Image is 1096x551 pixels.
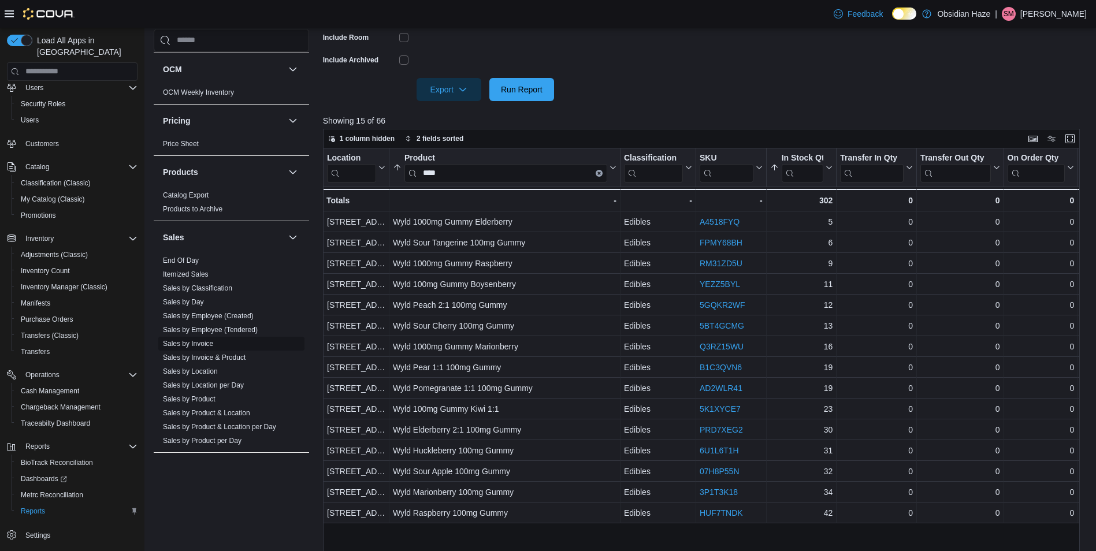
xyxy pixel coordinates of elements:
a: 6U1L6T1H [700,446,739,455]
button: Traceabilty Dashboard [12,415,142,431]
label: Include Archived [323,55,378,65]
button: Reports [12,503,142,519]
button: Classification (Classic) [12,175,142,191]
a: A4518FYQ [700,217,740,226]
a: Sales by Invoice & Product [163,353,246,362]
div: 13 [770,319,833,333]
span: Users [21,81,138,95]
div: 0 [840,340,913,353]
span: Inventory Count [21,266,70,275]
a: YEZZ5BYL [700,280,740,289]
span: Catalog Export [163,191,209,200]
div: Wyld Pomegranate 1:1 100mg Gummy [393,381,616,395]
button: Pricing [286,114,300,128]
span: 2 fields sorted [417,134,463,143]
a: Products to Archive [163,205,222,213]
button: Metrc Reconciliation [12,487,142,503]
button: Chargeback Management [12,399,142,415]
span: Traceabilty Dashboard [16,416,138,430]
button: ProductClear input [393,152,616,182]
div: [STREET_ADDRESS] [327,236,385,250]
div: 0 [1007,193,1074,207]
div: [STREET_ADDRESS] [327,298,385,312]
div: 0 [1007,402,1074,416]
span: Reports [21,507,45,516]
button: Pricing [163,115,284,126]
div: - [700,193,763,207]
div: 0 [920,360,1000,374]
a: End Of Day [163,256,199,265]
div: Wyld 100mg Gummy Kiwi 1:1 [393,402,616,416]
a: Sales by Employee (Tendered) [163,326,258,334]
span: Sales by Product [163,394,216,404]
span: Purchase Orders [16,312,138,326]
a: PRD7XEG2 [700,425,743,434]
button: Inventory Manager (Classic) [12,279,142,295]
button: Taxes [286,462,300,476]
div: 0 [840,193,913,207]
div: [STREET_ADDRESS] [327,215,385,229]
img: Cova [23,8,75,20]
button: Inventory Count [12,263,142,279]
a: Adjustments (Classic) [16,248,92,262]
div: 16 [770,340,833,353]
div: [STREET_ADDRESS] [327,340,385,353]
h3: Pricing [163,115,190,126]
span: Users [16,113,138,127]
a: Sales by Employee (Created) [163,312,254,320]
div: [STREET_ADDRESS] [327,381,385,395]
div: 0 [840,298,913,312]
span: BioTrack Reconciliation [16,456,138,470]
span: My Catalog (Classic) [21,195,85,204]
div: Totals [326,193,385,207]
button: Products [286,165,300,179]
div: 0 [920,193,1000,207]
div: 0 [1007,277,1074,291]
div: Wyld 1000mg Gummy Elderberry [393,215,616,229]
button: Reports [21,440,54,453]
div: Product [404,152,607,182]
div: - [393,193,616,207]
div: Product [404,152,607,163]
button: Location [327,152,385,182]
span: Transfers [21,347,50,356]
a: Transfers [16,345,54,359]
div: Transfer In Qty [840,152,904,182]
div: 0 [920,298,1000,312]
span: Transfers [16,345,138,359]
div: Transfer In Qty [840,152,904,163]
div: Classification [624,152,683,163]
div: Soledad Muro [1002,7,1016,21]
a: Customers [21,137,64,151]
div: 0 [1007,256,1074,270]
div: 0 [920,381,1000,395]
div: Edibles [624,277,692,291]
a: Purchase Orders [16,312,78,326]
span: Customers [25,139,59,148]
div: Edibles [624,215,692,229]
span: Adjustments (Classic) [21,250,88,259]
a: Dashboards [12,471,142,487]
div: 0 [920,215,1000,229]
a: Sales by Day [163,298,204,306]
a: Sales by Classification [163,284,232,292]
div: 12 [770,298,833,312]
div: Transfer Out Qty [920,152,990,182]
button: Catalog [2,159,142,175]
a: Q3RZ15WU [700,342,744,351]
button: Export [417,78,481,101]
span: Adjustments (Classic) [16,248,138,262]
div: 302 [770,193,833,207]
button: 2 fields sorted [400,132,468,146]
div: Location [327,152,376,163]
a: 07H8P55N [700,467,740,476]
div: 0 [1007,215,1074,229]
button: Settings [2,526,142,543]
a: RM31ZD5U [700,259,742,268]
div: SKU URL [700,152,753,182]
div: 0 [1007,360,1074,374]
a: Chargeback Management [16,400,105,414]
div: 0 [920,402,1000,416]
